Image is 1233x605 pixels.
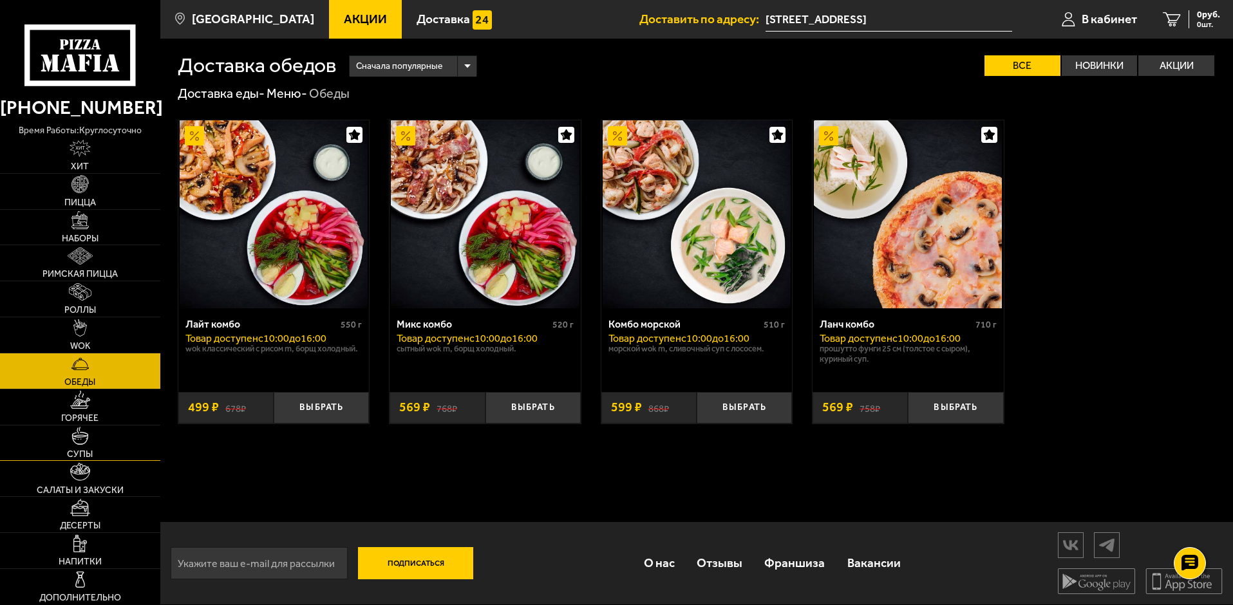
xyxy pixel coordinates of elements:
span: Наборы [62,234,99,243]
span: c 10:00 до 16:00 [681,332,749,344]
a: АкционныйКомбо морской [601,120,793,308]
span: Горячее [61,414,99,423]
span: 550 г [341,319,362,330]
img: Комбо морской [603,120,791,308]
span: Товар доступен [608,332,681,344]
span: 599 ₽ [611,401,642,414]
a: Меню- [267,86,307,101]
div: Микс комбо [397,318,549,330]
a: Отзывы [686,542,753,584]
img: Ланч комбо [814,120,1002,308]
a: АкционныйЛанч комбо [813,120,1004,308]
span: Дополнительно [39,593,121,602]
h1: Доставка обедов [178,55,336,76]
img: tg [1095,534,1119,556]
span: 510 г [764,319,785,330]
span: c 10:00 до 16:00 [892,332,961,344]
img: vk [1059,534,1083,556]
span: c 10:00 до 16:00 [469,332,538,344]
span: Товар доступен [397,332,469,344]
label: Все [984,55,1060,76]
span: Сначала популярные [356,54,442,79]
span: 569 ₽ [822,401,853,414]
img: 15daf4d41897b9f0e9f617042186c801.svg [473,10,492,30]
s: 768 ₽ [437,401,457,414]
button: Выбрать [274,392,369,423]
a: Франшиза [753,542,836,584]
span: 0 шт. [1197,21,1220,28]
button: Подписаться [358,547,474,579]
span: c 10:00 до 16:00 [258,332,326,344]
span: [GEOGRAPHIC_DATA] [192,13,314,25]
span: Доставка [417,13,470,25]
span: В кабинет [1082,13,1137,25]
span: Хит [71,162,89,171]
span: Товар доступен [185,332,258,344]
span: Акции [344,13,387,25]
button: Выбрать [697,392,792,423]
a: О нас [632,542,685,584]
span: 0 руб. [1197,10,1220,19]
img: Лайт комбо [180,120,368,308]
a: АкционныйМикс комбо [390,120,581,308]
span: 569 ₽ [399,401,430,414]
span: 499 ₽ [188,401,219,414]
input: Укажите ваш e-mail для рассылки [171,547,348,579]
span: Доставить по адресу: [639,13,766,25]
span: Пицца [64,198,96,207]
p: Прошутто Фунги 25 см (толстое с сыром), Куриный суп. [820,344,997,364]
s: 758 ₽ [860,401,880,414]
a: АкционныйЛайт комбо [178,120,370,308]
s: 678 ₽ [225,401,246,414]
div: Ланч комбо [820,318,972,330]
span: Салаты и закуски [37,486,124,495]
span: WOK [70,342,90,351]
img: Акционный [185,126,204,145]
s: 868 ₽ [648,401,669,414]
div: Лайт комбо [185,318,338,330]
img: Акционный [396,126,415,145]
label: Акции [1138,55,1214,76]
label: Новинки [1062,55,1138,76]
div: Обеды [309,86,350,102]
img: Микс комбо [391,120,579,308]
input: Ваш адрес доставки [766,8,1012,32]
button: Выбрать [908,392,1003,423]
span: Десерты [60,521,100,530]
div: Комбо морской [608,318,761,330]
span: Супы [67,450,93,459]
span: Ленинградская область, Всеволожский район, Заневское городское поселение, Кудрово, Солнечная улиц... [766,8,1012,32]
span: Роллы [64,306,96,315]
button: Выбрать [485,392,581,423]
span: Напитки [59,557,102,566]
span: Обеды [64,378,95,387]
p: Морской Wok M, Сливочный суп с лососем. [608,344,786,354]
a: Доставка еды- [178,86,265,101]
span: Товар доступен [820,332,892,344]
span: Римская пицца [42,270,118,279]
p: Wok классический с рисом M, Борщ холодный. [185,344,362,354]
a: Вакансии [836,542,912,584]
p: Сытный Wok M, Борщ холодный. [397,344,574,354]
span: 520 г [552,319,574,330]
span: 710 г [975,319,997,330]
img: Акционный [608,126,627,145]
img: Акционный [819,126,838,145]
